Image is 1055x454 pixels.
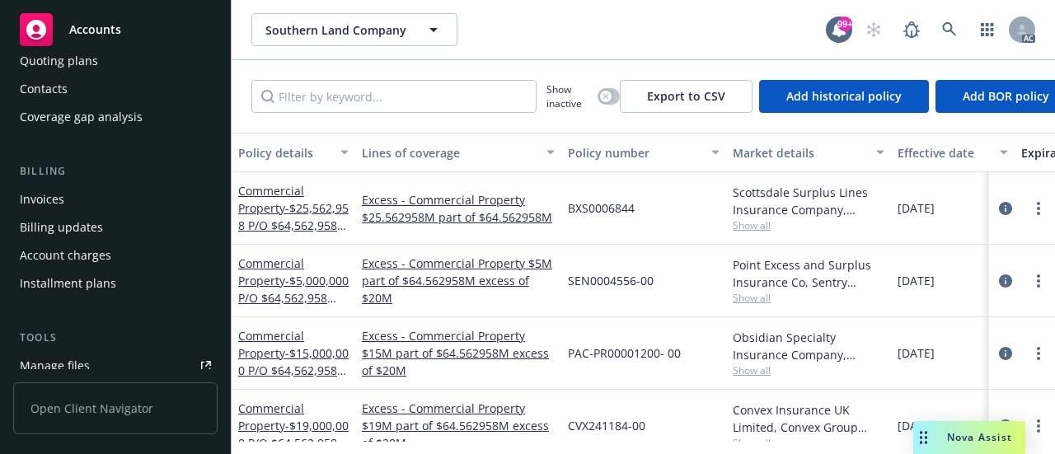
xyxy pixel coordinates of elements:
span: Show all [733,291,884,305]
div: Invoices [20,186,64,213]
div: Effective date [898,144,990,161]
div: Lines of coverage [362,144,537,161]
a: Excess - Commercial Property $5M part of $64.562958M excess of $20M [362,255,555,307]
a: Accounts [13,7,218,53]
span: - $15,000,000 P/O $64,562,958 [GEOGRAPHIC_DATA] [238,345,349,413]
a: Commercial Property [238,255,349,340]
span: Export to CSV [647,88,725,104]
span: Accounts [69,23,121,36]
a: Account charges [13,242,218,269]
a: Switch app [971,13,1004,46]
button: Effective date [891,133,1015,172]
button: Nova Assist [913,421,1025,454]
div: Contacts [20,76,68,102]
div: Scottsdale Surplus Lines Insurance Company, Scottsdale Insurance Company (Nationwide), Amwins [733,184,884,218]
button: Export to CSV [620,80,753,113]
div: 99+ [837,16,852,31]
span: Show all [733,436,884,450]
span: [DATE] [898,344,935,362]
button: Southern Land Company [251,13,457,46]
div: Installment plans [20,270,116,297]
span: Show all [733,218,884,232]
a: Excess - Commercial Property $19M part of $64.562958M excess of $20M [362,400,555,452]
div: Convex Insurance UK Limited, Convex Group Limited, Amwins [733,401,884,436]
span: Add historical policy [786,88,902,104]
a: circleInformation [996,344,1015,363]
span: Open Client Navigator [13,382,218,434]
a: Coverage gap analysis [13,104,218,130]
input: Filter by keyword... [251,80,537,113]
div: Market details [733,144,866,161]
div: Account charges [20,242,111,269]
span: Show inactive [546,82,591,110]
span: Nova Assist [947,430,1012,444]
div: Quoting plans [20,48,98,74]
a: more [1029,199,1048,218]
a: Installment plans [13,270,218,297]
div: Point Excess and Surplus Insurance Co, Sentry Insurance, Amwins [733,256,884,291]
a: circleInformation [996,271,1015,291]
a: Commercial Property [238,328,349,413]
a: Excess - Commercial Property $25.562958M part of $64.562958M [362,191,555,226]
span: PAC-PR00001200- 00 [568,344,681,362]
button: Policy details [232,133,355,172]
div: Policy number [568,144,701,161]
a: circleInformation [996,199,1015,218]
span: Show all [733,363,884,377]
a: Billing updates [13,214,218,241]
span: - $5,000,000 P/O $64,562,958 [GEOGRAPHIC_DATA] [238,273,349,340]
div: Coverage gap analysis [20,104,143,130]
a: Start snowing [857,13,890,46]
span: - $25,562,958 P/O $64,562,958 [GEOGRAPHIC_DATA] [238,200,349,268]
span: Add BOR policy [963,88,1049,104]
span: CVX241184-00 [568,417,645,434]
div: Obsidian Specialty Insurance Company, Obsidian Specialty Insurance Company, Amwins [733,329,884,363]
div: Billing [13,163,218,180]
a: Manage files [13,353,218,379]
span: [DATE] [898,417,935,434]
a: more [1029,344,1048,363]
a: circleInformation [996,416,1015,436]
button: Policy number [561,133,726,172]
span: SEN0004556-00 [568,272,654,289]
a: Quoting plans [13,48,218,74]
span: Southern Land Company [265,21,408,39]
a: Excess - Commercial Property $15M part of $64.562958M excess of $20M [362,327,555,379]
button: Market details [726,133,891,172]
a: Report a Bug [895,13,928,46]
a: more [1029,271,1048,291]
div: Billing updates [20,214,103,241]
div: Manage files [20,353,90,379]
div: Tools [13,330,218,346]
span: BXS0006844 [568,199,635,217]
button: Add historical policy [759,80,929,113]
a: Contacts [13,76,218,102]
span: [DATE] [898,199,935,217]
a: Search [933,13,966,46]
a: more [1029,416,1048,436]
button: Lines of coverage [355,133,561,172]
span: [DATE] [898,272,935,289]
a: Commercial Property [238,183,349,268]
a: Invoices [13,186,218,213]
div: Drag to move [913,421,934,454]
div: Policy details [238,144,331,161]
